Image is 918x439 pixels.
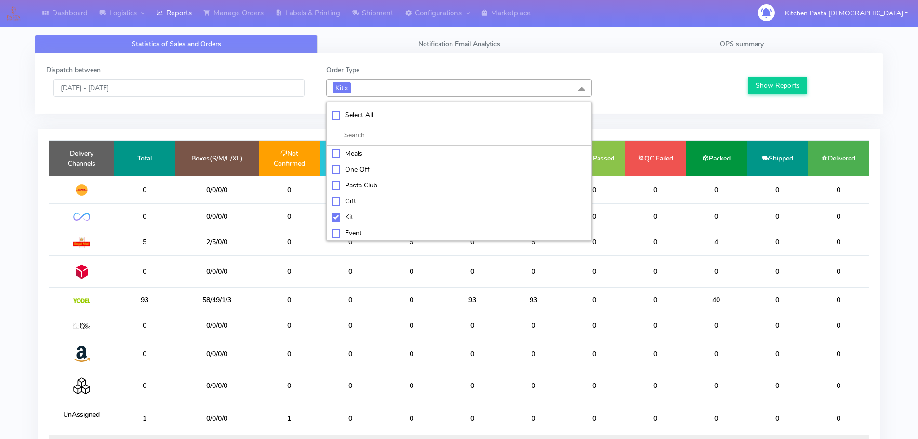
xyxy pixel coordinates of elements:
[332,110,586,120] div: Select All
[747,313,808,338] td: 0
[808,402,869,435] td: 0
[132,40,221,49] span: Statistics of Sales and Orders
[442,313,503,338] td: 0
[442,402,503,435] td: 0
[747,370,808,402] td: 0
[686,255,747,287] td: 0
[625,141,686,176] td: QC Failed
[320,313,381,338] td: 0
[808,176,869,204] td: 0
[114,402,175,435] td: 1
[175,204,259,229] td: 0/0/0/0
[808,204,869,229] td: 0
[442,255,503,287] td: 0
[625,370,686,402] td: 0
[381,255,442,287] td: 0
[381,370,442,402] td: 0
[175,141,259,176] td: Boxes(S/M/L/XL)
[381,402,442,435] td: 0
[686,141,747,176] td: Packed
[320,255,381,287] td: 0
[259,229,320,255] td: 0
[625,255,686,287] td: 0
[503,255,564,287] td: 0
[320,141,381,176] td: Confirmed
[778,3,915,23] button: Kitchen Pasta [DEMOGRAPHIC_DATA]
[259,370,320,402] td: 0
[442,338,503,370] td: 0
[332,148,586,159] div: Meals
[747,338,808,370] td: 0
[747,204,808,229] td: 0
[442,370,503,402] td: 0
[175,176,259,204] td: 0/0/0/0
[259,338,320,370] td: 0
[564,402,625,435] td: 0
[686,402,747,435] td: 0
[747,141,808,176] td: Shipped
[747,229,808,255] td: 0
[320,288,381,313] td: 0
[564,255,625,287] td: 0
[503,229,564,255] td: 5
[503,338,564,370] td: 0
[333,82,351,93] span: Kit
[73,237,90,248] img: Royal Mail
[625,402,686,435] td: 0
[686,338,747,370] td: 0
[326,65,359,75] label: Order Type
[686,288,747,313] td: 40
[175,255,259,287] td: 0/0/0/0
[320,204,381,229] td: 0
[332,130,586,140] input: multiselect-search
[564,141,625,176] td: QC Passed
[175,288,259,313] td: 58/49/1/3
[564,370,625,402] td: 0
[747,288,808,313] td: 0
[114,141,175,176] td: Total
[625,204,686,229] td: 0
[259,141,320,176] td: Not Confirmed
[503,402,564,435] td: 0
[332,164,586,174] div: One Off
[73,298,90,303] img: Yodel
[564,204,625,229] td: 0
[564,176,625,204] td: 0
[114,229,175,255] td: 5
[808,313,869,338] td: 0
[114,370,175,402] td: 0
[73,263,90,280] img: DPD
[73,213,90,221] img: OnFleet
[748,77,807,94] button: Show Reports
[35,35,883,53] ul: Tabs
[418,40,500,49] span: Notification Email Analytics
[686,204,747,229] td: 0
[73,323,90,330] img: MaxOptra
[720,40,764,49] span: OPS summary
[259,288,320,313] td: 0
[73,346,90,362] img: Amazon
[175,402,259,435] td: 0/0/0/0
[747,255,808,287] td: 0
[564,288,625,313] td: 0
[49,141,114,176] td: Delivery Channels
[564,338,625,370] td: 0
[381,229,442,255] td: 5
[808,141,869,176] td: Delivered
[259,255,320,287] td: 0
[320,370,381,402] td: 0
[175,370,259,402] td: 0/0/0/0
[175,313,259,338] td: 0/0/0/0
[332,180,586,190] div: Pasta Club
[564,313,625,338] td: 0
[56,410,106,420] p: UnAssigned
[114,313,175,338] td: 0
[175,229,259,255] td: 2/5/0/0
[625,288,686,313] td: 0
[320,176,381,204] td: 0
[320,338,381,370] td: 0
[381,313,442,338] td: 0
[114,255,175,287] td: 0
[808,338,869,370] td: 0
[332,196,586,206] div: Gift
